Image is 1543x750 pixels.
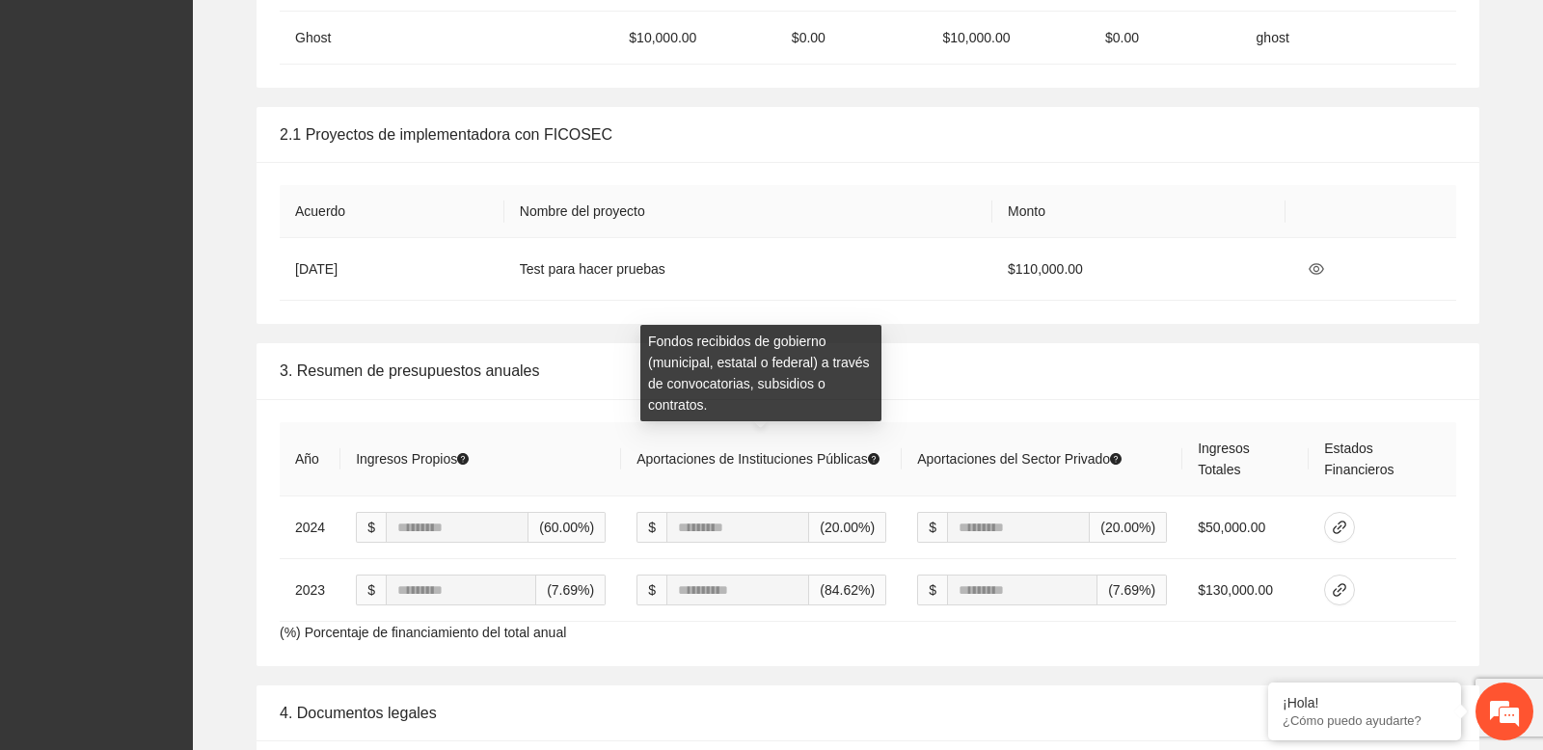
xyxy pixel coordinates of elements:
div: 3. Resumen de presupuestos anuales [280,343,1456,398]
span: $ [917,575,947,605]
span: Ingresos Propios [356,451,469,467]
span: Aportaciones del Sector Privado [917,451,1122,467]
td: $10,000.00 [927,12,1090,65]
th: Ingresos Totales [1182,422,1309,496]
span: (7.69%) [536,575,606,605]
th: Acuerdo [280,185,504,238]
td: $10,000.00 [613,12,776,65]
th: Nombre del proyecto [504,185,992,238]
th: Estados Financieros [1309,422,1456,496]
div: ¡Hola! [1283,695,1447,710]
textarea: Escriba su mensaje y pulse “Intro” [10,526,367,594]
td: Ghost [280,12,613,65]
div: Fondos recibidos de gobierno (municipal, estatal o federal) a través de convocatorias, subsidios ... [640,325,881,421]
button: link [1324,512,1355,543]
span: (7.69%) [1097,575,1167,605]
td: $110,000.00 [992,238,1286,301]
span: (20.00%) [809,512,886,543]
span: $ [356,575,386,605]
span: (60.00%) [528,512,606,543]
span: Aportaciones de Instituciones Públicas [636,451,880,467]
div: Minimizar ventana de chat en vivo [316,10,363,56]
td: 2024 [280,496,340,559]
span: question-circle [1110,453,1122,465]
button: eye [1301,254,1332,284]
span: question-circle [868,453,880,465]
td: Test para hacer pruebas [504,238,992,301]
span: (84.62%) [809,575,886,605]
th: Monto [992,185,1286,238]
span: (20.00%) [1090,512,1167,543]
td: 2023 [280,559,340,622]
span: Estamos en línea. [112,257,266,452]
span: eye [1302,261,1331,277]
span: question-circle [457,453,469,465]
td: $130,000.00 [1182,559,1309,622]
p: ¿Cómo puedo ayudarte? [1283,713,1447,728]
span: link [1325,520,1354,535]
td: ghost [1241,12,1456,65]
span: $ [917,512,947,543]
div: Chatee con nosotros ahora [100,98,324,123]
td: $0.00 [776,12,928,65]
span: $ [356,512,386,543]
span: $ [636,575,666,605]
td: [DATE] [280,238,504,301]
div: 4. Documentos legales [280,685,1456,740]
th: Año [280,422,340,496]
span: link [1325,582,1354,598]
div: (%) Porcentaje de financiamiento del total anual [257,399,1479,666]
span: $ [636,512,666,543]
button: link [1324,575,1355,605]
div: 2.1 Proyectos de implementadora con FICOSEC [280,107,1456,162]
td: $50,000.00 [1182,496,1309,559]
td: $0.00 [1090,12,1241,65]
